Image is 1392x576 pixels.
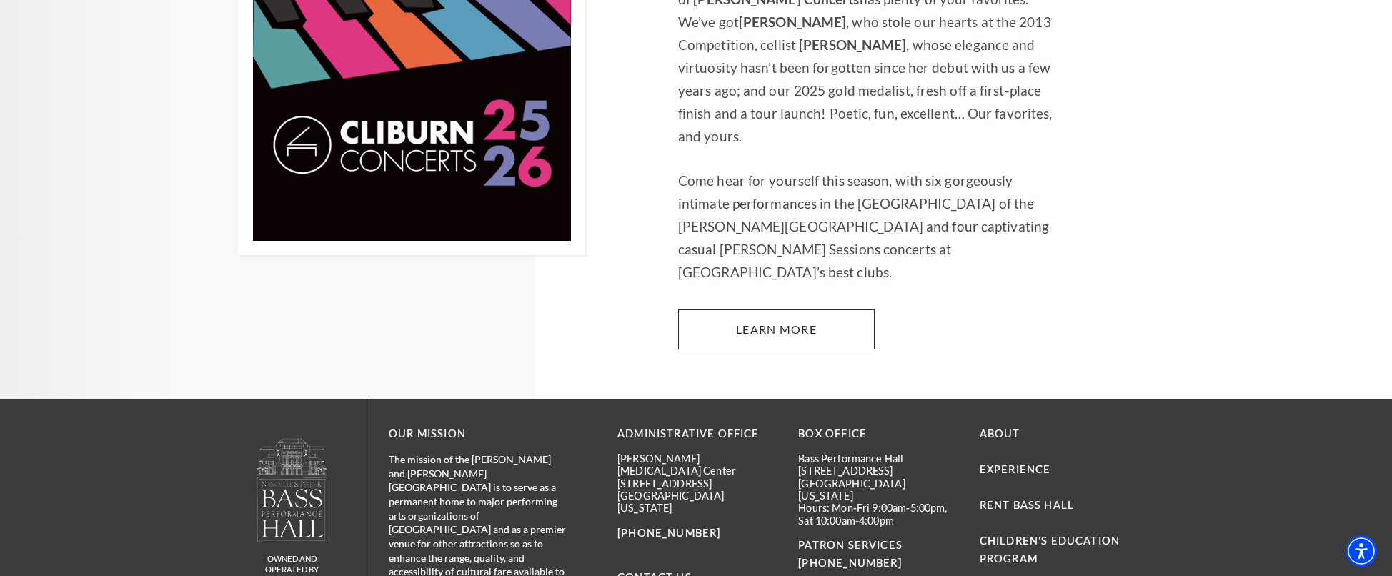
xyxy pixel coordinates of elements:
[798,452,958,465] p: Bass Performance Hall
[798,425,958,443] p: BOX OFFICE
[798,465,958,477] p: [STREET_ADDRESS]
[798,502,958,527] p: Hours: Mon-Fri 9:00am-5:00pm, Sat 10:00am-4:00pm
[678,169,1060,284] p: Come hear for yourself this season, with six gorgeously intimate performances in the [GEOGRAPHIC_...
[1346,535,1377,567] div: Accessibility Menu
[798,477,958,502] p: [GEOGRAPHIC_DATA][US_STATE]
[678,309,875,349] a: Learn More 2025-2026 Cliburn Concerts
[980,427,1020,440] a: About
[617,452,777,477] p: [PERSON_NAME][MEDICAL_DATA] Center
[617,425,777,443] p: Administrative Office
[799,36,906,53] strong: [PERSON_NAME]
[980,535,1120,565] a: Children's Education Program
[980,499,1074,511] a: Rent Bass Hall
[256,437,329,542] img: owned and operated by Performing Arts Fort Worth, A NOT-FOR-PROFIT 501(C)3 ORGANIZATION
[739,14,846,30] strong: [PERSON_NAME]
[617,525,777,542] p: [PHONE_NUMBER]
[798,537,958,572] p: PATRON SERVICES [PHONE_NUMBER]
[980,463,1051,475] a: Experience
[617,490,777,515] p: [GEOGRAPHIC_DATA][US_STATE]
[389,425,567,443] p: OUR MISSION
[617,477,777,490] p: [STREET_ADDRESS]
